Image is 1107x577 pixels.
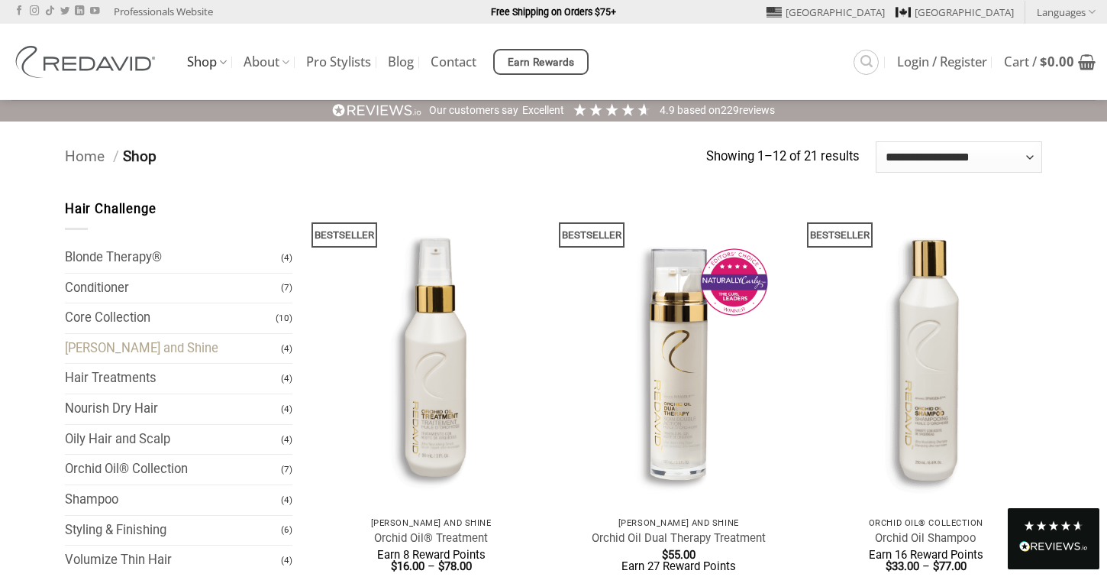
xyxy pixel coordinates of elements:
p: [PERSON_NAME] and Shine [322,518,540,528]
span: (4) [281,245,292,271]
span: Hair Challenge [65,202,157,216]
bdi: 55.00 [662,548,696,562]
span: Earn 27 Reward Points [621,559,736,573]
a: Login / Register [897,48,987,76]
a: Core Collection [65,303,276,333]
img: REVIEWS.io [1019,541,1088,552]
a: Home [65,147,105,165]
a: [GEOGRAPHIC_DATA] [896,1,1014,24]
a: Orchid Oil® Collection [65,455,281,485]
strong: Free Shipping on Orders $75+ [491,6,616,18]
div: Excellent [522,103,564,118]
span: Earn 8 Reward Points [377,548,486,562]
span: (4) [281,336,292,362]
span: / [113,147,119,165]
a: Volumize Thin Hair [65,546,281,575]
span: (10) [276,305,292,332]
img: REDAVID Orchid Oil Treatment 90ml [315,199,547,510]
div: 4.91 Stars [572,102,652,118]
img: REDAVID Orchid Oil Dual Therapy ~ Award Winning Curl Care [562,199,795,510]
a: Blog [388,48,414,76]
a: Follow on Facebook [15,6,24,17]
span: $ [886,559,892,573]
select: Shop order [876,141,1042,172]
span: (7) [281,456,292,483]
span: reviews [739,104,775,116]
span: $ [391,559,397,573]
a: Earn Rewards [493,49,589,75]
a: Contact [431,48,476,76]
a: Oily Hair and Scalp [65,425,281,455]
a: Conditioner [65,274,281,303]
span: (4) [281,396,292,423]
span: Earn Rewards [508,54,575,71]
a: [PERSON_NAME] and Shine [65,334,281,364]
p: [PERSON_NAME] and Shine [570,518,787,528]
a: Follow on TikTok [45,6,54,17]
span: $ [662,548,668,562]
span: (4) [281,365,292,392]
bdi: 33.00 [886,559,919,573]
a: Shampoo [65,485,281,515]
a: Follow on YouTube [90,6,99,17]
span: (6) [281,517,292,543]
span: 229 [721,104,739,116]
a: Orchid Oil® Treatment [374,531,488,546]
div: 4.8 Stars [1023,520,1084,532]
bdi: 77.00 [933,559,967,573]
img: REDAVID Orchid Oil Shampoo [810,199,1043,510]
a: Pro Stylists [306,48,371,76]
a: [GEOGRAPHIC_DATA] [767,1,885,24]
span: Login / Register [897,56,987,68]
p: Showing 1–12 of 21 results [706,147,860,167]
p: Orchid Oil® Collection [818,518,1035,528]
span: $ [1040,53,1047,70]
a: About [244,47,289,77]
span: (4) [281,487,292,514]
div: Read All Reviews [1019,538,1088,558]
span: $ [933,559,939,573]
a: Styling & Finishing [65,516,281,546]
nav: Breadcrumb [65,145,706,169]
span: Earn 16 Reward Points [869,548,983,562]
span: Based on [677,104,721,116]
span: Cart / [1004,56,1074,68]
bdi: 0.00 [1040,53,1074,70]
a: Blonde Therapy® [65,243,281,273]
a: Orchid Oil Dual Therapy Treatment [592,531,766,546]
span: 4.9 [660,104,677,116]
img: REDAVID Salon Products | United States [11,46,164,78]
span: (4) [281,547,292,574]
a: Orchid Oil Shampoo [875,531,976,546]
a: Languages [1037,1,1096,23]
a: Follow on LinkedIn [75,6,84,17]
bdi: 78.00 [438,559,472,573]
span: – [428,559,435,573]
a: Hair Treatments [65,364,281,394]
a: Follow on Twitter [60,6,69,17]
a: Nourish Dry Hair [65,394,281,424]
a: Follow on Instagram [30,6,39,17]
span: – [922,559,930,573]
span: (7) [281,274,292,301]
span: (4) [281,426,292,453]
div: Read All Reviews [1008,508,1099,569]
div: Our customers say [429,103,518,118]
a: Search [854,50,879,75]
span: $ [438,559,444,573]
img: REVIEWS.io [332,103,422,118]
bdi: 16.00 [391,559,424,573]
a: Shop [187,47,227,77]
a: View cart [1004,45,1096,79]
